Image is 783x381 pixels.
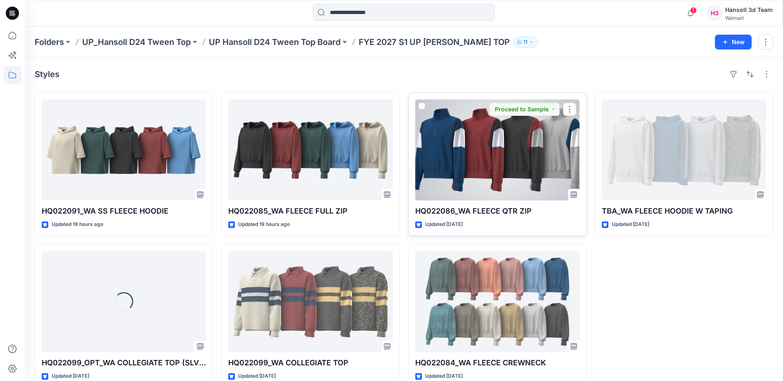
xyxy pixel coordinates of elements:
p: HQ022086_WA FLEECE QTR ZIP [415,205,580,217]
p: Updated 19 hours ago [238,220,290,229]
a: UP_Hansoll D24 Tween Top [82,36,191,48]
p: Updated [DATE] [52,372,89,381]
p: Updated [DATE] [425,372,463,381]
button: 11 [513,36,538,48]
a: HQ022085_WA FLEECE FULL ZIP [228,99,393,200]
div: Walmart [725,15,773,21]
a: HQ022091_WA SS FLEECE HOODIE [42,99,206,200]
h4: Styles [35,69,59,79]
a: HQ022084_WA FLEECE CREWNECK [415,251,580,352]
p: HQ022099_OPT_WA COLLEGIATE TOP (SLV ONLY) [42,357,206,369]
p: Updated [DATE] [425,220,463,229]
button: New [715,35,752,49]
div: H3 [707,6,722,21]
p: HQ022091_WA SS FLEECE HOODIE [42,205,206,217]
p: TBA_WA FLEECE HOODIE W TAPING [602,205,766,217]
p: 11 [523,38,528,47]
p: Updated 19 hours ago [52,220,103,229]
a: HQ022099_WA COLLEGIATE TOP [228,251,393,352]
p: FYE 2027 S1 UP [PERSON_NAME] TOP [359,36,510,48]
a: HQ022086_WA FLEECE QTR ZIP [415,99,580,200]
span: 1 [690,7,697,14]
a: Folders [35,36,64,48]
p: HQ022084_WA FLEECE CREWNECK [415,357,580,369]
a: TBA_WA FLEECE HOODIE W TAPING [602,99,766,200]
p: HQ022085_WA FLEECE FULL ZIP [228,205,393,217]
div: Hansoll 3d Team [725,5,773,15]
a: UP Hansoll D24 Tween Top Board [209,36,341,48]
p: Updated [DATE] [238,372,276,381]
p: HQ022099_WA COLLEGIATE TOP [228,357,393,369]
p: Updated [DATE] [612,220,649,229]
